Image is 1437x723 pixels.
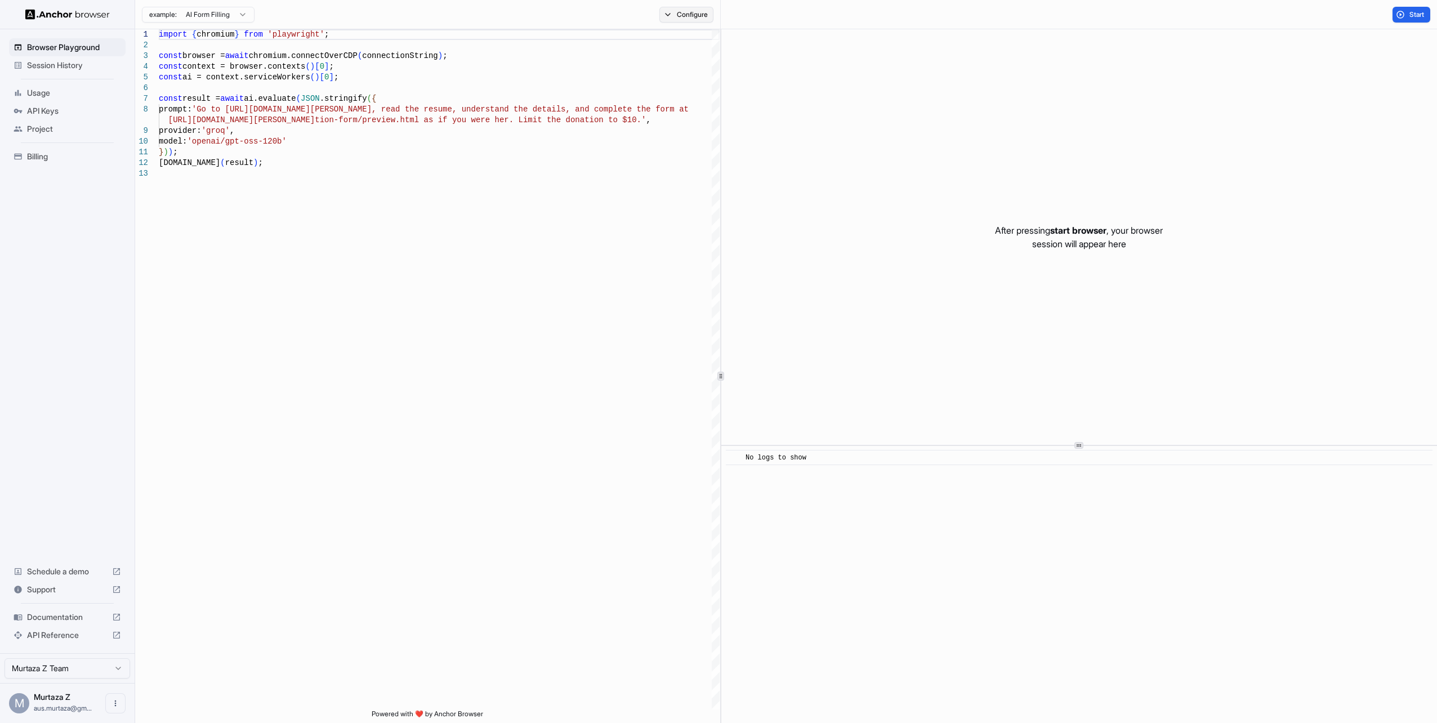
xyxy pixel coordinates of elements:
button: Open menu [105,693,126,713]
img: Anchor Logo [25,9,110,20]
span: { [372,94,376,103]
span: ( [305,62,310,71]
span: 0 [324,73,329,82]
div: API Keys [9,102,126,120]
span: No logs to show [746,454,806,462]
span: Browser Playground [27,42,121,53]
span: ) [315,73,319,82]
span: chromium [197,30,234,39]
button: Start [1393,7,1430,23]
p: After pressing , your browser session will appear here [995,224,1163,251]
span: ai = context.serviceWorkers [182,73,310,82]
span: start browser [1050,225,1106,236]
span: } [234,30,239,39]
span: const [159,51,182,60]
span: context = browser.contexts [182,62,305,71]
div: Browser Playground [9,38,126,56]
span: from [244,30,263,39]
span: example: [149,10,177,19]
span: ; [324,30,329,39]
div: 4 [135,61,148,72]
span: API Keys [27,105,121,117]
span: ; [258,158,262,167]
div: Billing [9,148,126,166]
span: ) [253,158,258,167]
div: Support [9,581,126,599]
span: ] [324,62,329,71]
span: Usage [27,87,121,99]
span: Project [27,123,121,135]
span: Support [27,584,108,595]
span: browser = [182,51,225,60]
span: Billing [27,151,121,162]
span: tion-form/preview.html as if you were her. Limit t [315,115,551,124]
span: ) [163,148,168,157]
span: 'playwright' [267,30,324,39]
span: const [159,94,182,103]
div: Documentation [9,608,126,626]
span: ) [310,62,315,71]
span: Session History [27,60,121,71]
span: result = [182,94,220,103]
span: Schedule a demo [27,566,108,577]
span: Murtaza Z [34,692,70,702]
span: ( [220,158,225,167]
span: 0 [320,62,324,71]
span: ; [173,148,177,157]
div: 6 [135,83,148,93]
span: Powered with ❤️ by Anchor Browser [372,709,483,723]
span: provider: [159,126,202,135]
span: he donation to $10.' [551,115,646,124]
button: Configure [659,7,714,23]
span: ad the resume, understand the details, and complet [391,105,627,114]
span: 'openai/gpt-oss-120b' [187,137,286,146]
div: 13 [135,168,148,179]
span: ( [367,94,372,103]
div: 11 [135,147,148,158]
span: 'groq' [202,126,230,135]
span: ; [329,62,333,71]
div: 10 [135,136,148,147]
div: 12 [135,158,148,168]
span: ) [438,51,443,60]
span: chromium.connectOverCDP [249,51,358,60]
span: API Reference [27,630,108,641]
span: [ [320,73,324,82]
span: prompt: [159,105,192,114]
span: ( [310,73,315,82]
div: 7 [135,93,148,104]
span: connectionString [362,51,438,60]
div: Session History [9,56,126,74]
span: [DOMAIN_NAME] [159,158,220,167]
span: e the form at [627,105,689,114]
span: model: [159,137,187,146]
span: { [192,30,197,39]
div: 1 [135,29,148,40]
div: Project [9,120,126,138]
span: await [220,94,244,103]
span: ( [296,94,301,103]
div: 5 [135,72,148,83]
span: .stringify [320,94,367,103]
span: ai.evaluate [244,94,296,103]
span: Documentation [27,612,108,623]
span: ( [358,51,362,60]
div: Schedule a demo [9,563,126,581]
span: ​ [731,452,737,463]
div: M [9,693,29,713]
span: result [225,158,253,167]
span: const [159,73,182,82]
div: 3 [135,51,148,61]
span: ; [334,73,338,82]
span: JSON [301,94,320,103]
span: const [159,62,182,71]
div: API Reference [9,626,126,644]
span: ; [443,51,447,60]
div: 9 [135,126,148,136]
div: 8 [135,104,148,115]
span: await [225,51,249,60]
div: 2 [135,40,148,51]
div: Usage [9,84,126,102]
span: ] [329,73,333,82]
span: [URL][DOMAIN_NAME][PERSON_NAME] [168,115,315,124]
